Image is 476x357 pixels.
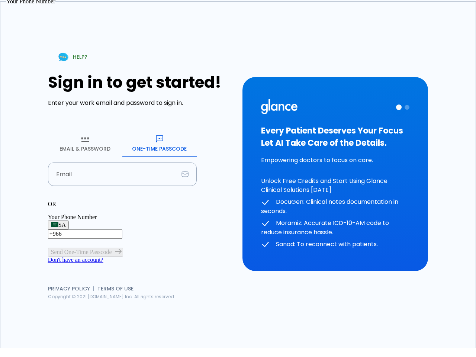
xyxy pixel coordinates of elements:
button: One-Time Passcode [122,130,197,157]
button: Select country [48,221,69,229]
a: HELP? [48,48,96,67]
img: unknown [51,222,58,227]
h1: Sign in to get started! [48,73,234,91]
p: Moramiz: Accurate ICD-10-AM code to reduce insurance hassle. [261,219,409,237]
p: Sanad: To reconnect with patients. [261,240,409,249]
button: Email & Password [48,130,122,157]
input: dr.ahmed@clinic.com [48,163,178,186]
a: Terms of Use [97,285,134,292]
p: Unlock Free Credits and Start Using Glance Clinical Solutions [DATE] [261,177,409,194]
p: DocuGen: Clinical notes documentation in seconds. [261,197,409,216]
span: | [93,285,94,292]
button: Send One-Time Passcode [48,248,123,257]
a: Privacy Policy [48,285,90,292]
label: Your Phone Number [48,214,97,220]
p: Empowering doctors to focus on care. [261,156,409,165]
img: Chat Support [57,51,70,64]
span: SA [58,222,66,228]
span: Copyright © 2021 [DOMAIN_NAME] Inc. All rights reserved. [48,293,175,300]
h3: Every Patient Deserves Your Focus Let AI Take Care of the Details. [261,125,409,149]
p: Enter your work email and password to sign in. [48,99,234,107]
a: Don't have an account? [48,257,103,263]
p: OR [48,201,197,208]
